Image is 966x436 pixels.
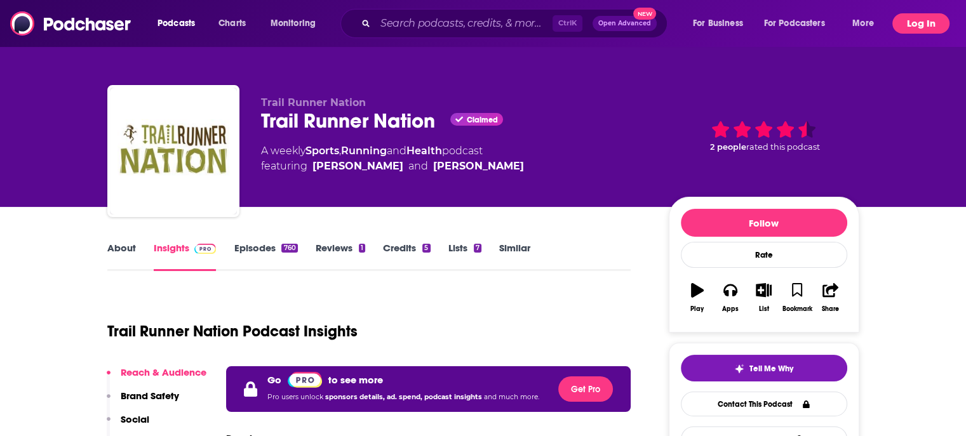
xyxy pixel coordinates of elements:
[553,15,582,32] span: Ctrl K
[684,13,759,34] button: open menu
[406,145,442,157] a: Health
[759,305,769,313] div: List
[782,305,812,313] div: Bookmark
[261,96,366,109] span: Trail Runner Nation
[359,244,365,253] div: 1
[107,242,136,271] a: About
[218,15,246,32] span: Charts
[781,275,814,320] button: Bookmark
[352,9,680,38] div: Search podcasts, credits, & more...
[154,242,217,271] a: InsightsPodchaser Pro
[433,159,524,174] a: Scott Warr
[107,390,179,413] button: Brand Safety
[746,142,820,152] span: rated this podcast
[892,13,949,34] button: Log In
[383,242,430,271] a: Credits5
[267,388,539,407] p: Pro users unlock and much more.
[714,275,747,320] button: Apps
[814,275,847,320] button: Share
[756,13,843,34] button: open menu
[690,305,704,313] div: Play
[261,159,524,174] span: featuring
[194,244,217,254] img: Podchaser Pro
[121,366,206,378] p: Reach & Audience
[281,244,297,253] div: 760
[121,390,179,402] p: Brand Safety
[288,372,323,388] img: Podchaser Pro
[852,15,874,32] span: More
[10,11,132,36] img: Podchaser - Follow, Share and Rate Podcasts
[149,13,211,34] button: open menu
[764,15,825,32] span: For Podcasters
[387,145,406,157] span: and
[499,242,530,271] a: Similar
[822,305,839,313] div: Share
[681,275,714,320] button: Play
[681,355,847,381] button: tell me why sparkleTell Me Why
[262,13,332,34] button: open menu
[158,15,195,32] span: Podcasts
[722,305,739,313] div: Apps
[474,244,481,253] div: 7
[593,16,657,31] button: Open AdvancedNew
[234,242,297,271] a: Episodes760
[693,15,743,32] span: For Business
[267,374,281,386] p: Go
[341,145,387,157] a: Running
[271,15,316,32] span: Monitoring
[681,242,847,268] div: Rate
[210,13,253,34] a: Charts
[843,13,890,34] button: open menu
[408,159,428,174] span: and
[558,376,613,402] button: Get Pro
[467,117,498,123] span: Claimed
[107,366,206,390] button: Reach & Audience
[261,143,524,174] div: A weekly podcast
[316,242,365,271] a: Reviews1
[669,96,859,175] div: 2 peoplerated this podcast
[681,392,847,416] a: Contact This Podcast
[312,159,403,174] a: Don Freeman
[448,242,481,271] a: Lists7
[305,145,339,157] a: Sports
[681,209,847,237] button: Follow
[375,13,553,34] input: Search podcasts, credits, & more...
[121,413,149,425] p: Social
[710,142,746,152] span: 2 people
[747,275,780,320] button: List
[734,364,744,374] img: tell me why sparkle
[110,88,237,215] img: Trail Runner Nation
[598,20,651,27] span: Open Advanced
[749,364,793,374] span: Tell Me Why
[325,393,484,401] span: sponsors details, ad. spend, podcast insights
[107,322,358,341] h1: Trail Runner Nation Podcast Insights
[633,8,656,20] span: New
[339,145,341,157] span: ,
[328,374,383,386] p: to see more
[422,244,430,253] div: 5
[288,371,323,388] a: Pro website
